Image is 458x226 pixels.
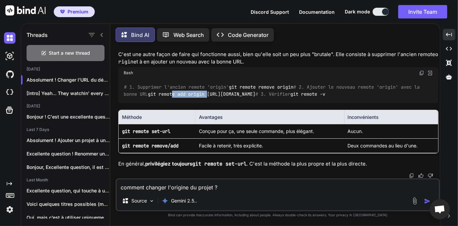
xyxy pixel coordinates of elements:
[196,110,344,124] th: Avantages
[345,8,370,15] span: Dark mode
[344,138,438,153] td: Deux commandes au lieu d'une.
[124,84,422,97] span: # 2. Ajouter le nouveau remote 'origin' avec la bonne URL
[192,161,247,167] code: git remote set-url
[124,84,422,97] code: git remote remove origin git remote add origin [URL][DOMAIN_NAME] git remote -v
[4,50,15,62] img: darkAi-studio
[27,31,48,39] h1: Threads
[251,8,289,15] button: Discord Support
[196,138,344,153] td: Facile à retenir, très explicite.
[124,70,133,76] span: Bash
[411,197,419,205] img: attachment
[60,10,65,14] img: premium
[409,173,414,178] img: copy
[118,51,439,66] p: C'est une autre façon de faire qui fonctionne aussi, bien qu'elle soit un peu plus "brutale". Ell...
[27,201,110,208] p: Voici quelques titres possibles (mon préféré en...
[27,90,110,97] p: [Intro] Yeah... They watchin' every move... Let...
[118,160,439,168] p: En général, . C'est la méthode la plus propre et la plus directe.
[418,173,424,178] img: like
[27,114,110,120] p: Bonjour ! C'est une excellente question qui...
[21,127,110,132] h2: Last 7 Days
[21,177,110,183] h2: Last Month
[122,128,170,134] code: git remote set-url
[299,9,335,15] span: Documentation
[49,50,90,56] span: Start a new thread
[131,31,149,39] p: Bind AI
[4,69,15,80] img: githubDark
[398,5,447,18] button: Invite Team
[27,214,110,221] p: Oui, mais c’est à utiliser uniquement en...
[430,199,450,219] div: Ouvrir le chat
[119,110,196,124] th: Méthode
[27,164,110,171] p: Bonjour, Excellente question, il est primordial de...
[68,8,88,15] span: Premium
[21,103,110,109] h2: [DATE]
[228,31,268,39] p: Code Generator
[54,6,95,17] button: premiumPremium
[344,124,438,138] td: Aucun.
[427,70,433,76] img: Open in Browser
[173,31,204,39] p: Web Search
[424,198,431,205] img: icon
[4,32,15,44] img: darkChat
[116,213,440,218] p: Bind can provide inaccurate information, including about people. Always double-check its answers....
[27,77,110,83] p: Absolument ! Changer l'URL du dépôt dist...
[255,91,290,97] span: # 3. Vérifier
[428,173,433,178] img: dislike
[196,124,344,138] td: Conçue pour ça, une seule commande, plus élégant.
[118,51,438,65] code: origin
[299,8,335,15] button: Documentation
[4,204,15,215] img: settings
[21,66,110,72] h2: [DATE]
[171,197,197,204] p: Gemini 2.5..
[27,150,110,157] p: Excellente question ! Renommer un Volume Logique...
[122,143,178,149] code: git remote remove/add
[27,187,110,194] p: Excellente question, qui touche à une petite...
[162,197,168,204] img: Gemini 2.5 Pro
[251,9,289,15] span: Discord Support
[131,197,147,204] p: Source
[27,137,110,144] p: Absolument ! Ajouter un projet à une...
[145,161,247,167] strong: privilégiez toujours
[149,198,155,204] img: Pick Models
[344,110,438,124] th: Inconvénients
[419,70,424,76] img: copy
[124,84,229,90] span: # 1. Supprimer l'ancien remote 'origin'
[5,5,46,15] img: Bind AI
[4,87,15,98] img: cloudideIcon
